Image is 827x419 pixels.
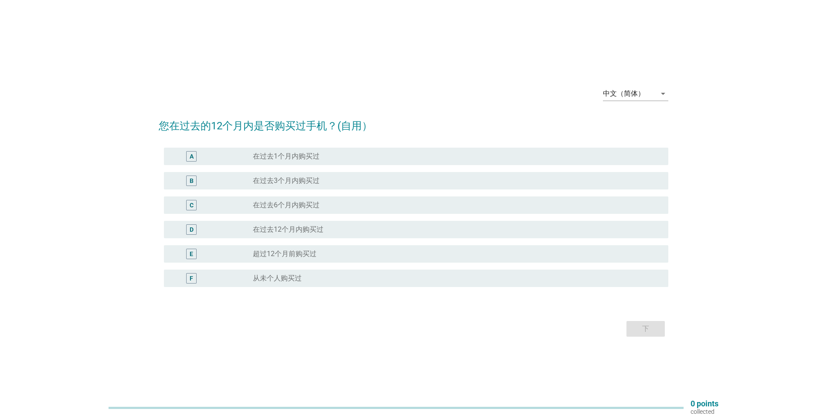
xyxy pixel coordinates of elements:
label: 在过去12个月内购买过 [253,225,323,234]
p: collected [691,408,718,416]
div: C [190,201,194,210]
div: 中文（简体） [603,90,645,98]
div: F [190,274,193,283]
div: A [190,152,194,161]
div: B [190,176,194,186]
div: E [190,250,193,259]
label: 在过去3个月内购买过 [253,176,320,185]
div: D [190,225,194,234]
label: 在过去1个月内购买过 [253,152,320,161]
label: 从未个人购买过 [253,274,302,283]
i: arrow_drop_down [658,88,668,99]
label: 超过12个月前购买过 [253,250,317,258]
p: 0 points [691,400,718,408]
label: 在过去6个月内购买过 [253,201,320,209]
h2: 您在过去的12个月内是否购买过手机？(自用） [159,109,668,134]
